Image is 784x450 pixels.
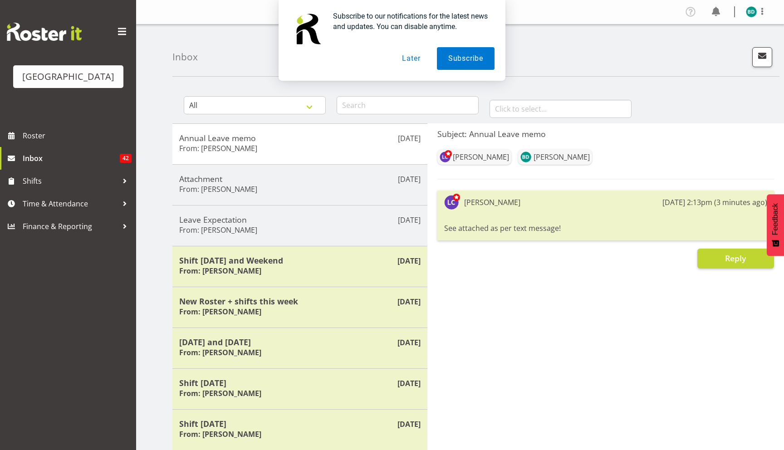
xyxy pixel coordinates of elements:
[397,337,421,348] p: [DATE]
[397,419,421,430] p: [DATE]
[662,197,767,208] div: [DATE] 2:13pm (3 minutes ago)
[725,253,746,264] span: Reply
[440,152,451,162] img: laurie-cook11580.jpg
[179,378,421,388] h5: Shift [DATE]
[179,348,261,357] h6: From: [PERSON_NAME]
[464,197,520,208] div: [PERSON_NAME]
[179,144,257,153] h6: From: [PERSON_NAME]
[179,266,261,275] h6: From: [PERSON_NAME]
[23,152,120,165] span: Inbox
[397,378,421,389] p: [DATE]
[767,194,784,256] button: Feedback - Show survey
[520,152,531,162] img: braedyn-dykes10382.jpg
[179,174,421,184] h5: Attachment
[437,47,495,70] button: Subscribe
[444,195,459,210] img: laurie-cook11580.jpg
[391,47,431,70] button: Later
[326,11,495,32] div: Subscribe to our notifications for the latest news and updates. You can disable anytime.
[179,133,421,143] h5: Annual Leave memo
[179,389,261,398] h6: From: [PERSON_NAME]
[398,133,421,144] p: [DATE]
[444,220,767,236] div: See attached as per text message!
[453,152,509,162] div: [PERSON_NAME]
[23,220,118,233] span: Finance & Reporting
[697,249,774,269] button: Reply
[23,197,118,210] span: Time & Attendance
[179,419,421,429] h5: Shift [DATE]
[179,255,421,265] h5: Shift [DATE] and Weekend
[771,203,779,235] span: Feedback
[437,129,774,139] h5: Subject: Annual Leave memo
[120,154,132,163] span: 42
[179,307,261,316] h6: From: [PERSON_NAME]
[397,296,421,307] p: [DATE]
[179,296,421,306] h5: New Roster + shifts this week
[179,430,261,439] h6: From: [PERSON_NAME]
[398,174,421,185] p: [DATE]
[397,255,421,266] p: [DATE]
[23,174,118,188] span: Shifts
[179,225,257,235] h6: From: [PERSON_NAME]
[337,96,479,114] input: Search
[289,11,326,47] img: notification icon
[490,100,632,118] input: Click to select...
[398,215,421,225] p: [DATE]
[179,185,257,194] h6: From: [PERSON_NAME]
[23,129,132,142] span: Roster
[179,337,421,347] h5: [DATE] and [DATE]
[534,152,590,162] div: [PERSON_NAME]
[179,215,421,225] h5: Leave Expectation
